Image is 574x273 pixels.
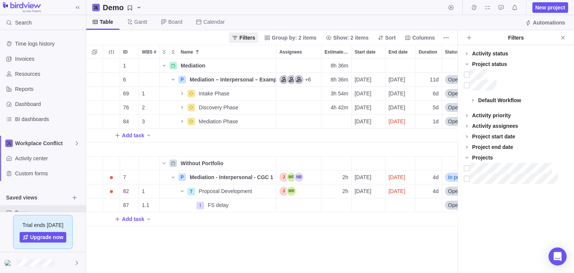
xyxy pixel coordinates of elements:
[30,233,64,241] span: Upgrade now
[330,104,348,111] span: 4h 42m
[385,45,415,58] div: End date
[120,184,139,198] div: 82
[355,118,371,125] span: [DATE]
[385,115,415,128] div: highlight
[276,101,321,115] div: Assignees
[321,143,352,156] div: Estimated hours
[168,18,182,26] span: Board
[472,143,513,151] div: Project end date
[385,115,416,129] div: End date
[472,154,493,161] div: Projects
[432,90,438,97] span: 6d
[385,87,416,101] div: End date
[208,201,228,209] span: FS delay
[146,214,152,224] span: Add activity
[196,202,204,209] div: I
[388,90,405,97] span: [DATE]
[385,170,416,184] div: End date
[287,75,296,84] div: Admin Coordinator
[442,73,487,86] div: Open
[160,47,169,57] span: Expand
[139,184,159,198] div: 1
[199,118,238,125] span: Mediation Phase
[352,73,385,87] div: Start date
[139,87,160,101] div: WBS #
[15,85,83,93] span: Reports
[139,45,159,58] div: WBS #
[123,118,129,125] span: 84
[142,201,149,209] span: 1.1
[120,115,139,129] div: ID
[321,115,352,129] div: Estimated hours
[469,2,479,13] span: Time logs
[160,101,276,115] div: Name
[139,73,160,87] div: WBS #
[15,155,83,162] span: Activity center
[355,48,375,56] span: Start date
[103,170,120,184] div: Trouble indication
[187,170,276,184] div: Mediation - Interpersonal - CGC 1
[323,32,372,43] span: Show: 2 items
[321,101,352,115] div: Estimated hours
[122,215,144,223] span: Add task
[496,6,506,12] a: Approval requests
[100,2,145,13] span: Demo
[103,143,120,156] div: Trouble indication
[352,45,385,58] div: Start date
[229,32,258,43] span: Filters
[419,48,437,56] span: Duration
[178,59,276,72] div: Mediation
[448,90,461,97] span: Open
[160,170,276,184] div: Name
[294,75,303,84] div: Co-Mediator
[496,2,506,13] span: Approval requests
[442,170,487,184] div: Status
[15,100,83,108] span: Dashboard
[279,48,302,56] span: Assignees
[388,173,405,181] span: [DATE]
[352,143,385,156] div: Start date
[352,156,385,170] div: Start date
[416,143,442,156] div: Duration
[123,201,129,209] span: 87
[535,4,565,11] span: New project
[276,45,321,58] div: Assignees
[416,45,442,58] div: Duration
[442,115,487,129] div: Status
[120,143,139,156] div: ID
[385,170,415,184] div: highlight
[69,192,80,203] span: Browse views
[548,247,566,265] div: Open Intercom Messenger
[342,173,348,181] span: 2h
[355,90,371,97] span: [DATE]
[472,122,518,130] div: Activity assignees
[139,143,160,156] div: WBS #
[139,156,160,170] div: WBS #
[321,170,351,184] div: 2h
[416,73,442,87] div: Duration
[190,76,276,83] span: Mediation – Interpersonal – Example
[5,258,14,267] div: Nancy Brommell
[139,87,159,100] div: 1
[139,198,159,212] div: 1.1
[120,198,139,212] div: 87
[355,173,371,181] span: [DATE]
[103,2,124,13] h2: Demo
[448,187,461,195] span: Open
[190,173,273,181] span: Mediation - Interpersonal - CGC 1
[146,130,152,141] span: Add activity
[123,173,126,181] span: 7
[205,198,276,212] div: FS delay
[385,184,415,198] div: highlight
[196,87,276,100] div: Intake Phase
[469,6,479,12] a: Time logs
[324,48,348,56] span: Estimated hours
[15,115,83,123] span: BI dashboards
[321,45,351,58] div: Estimated hours
[239,34,255,41] span: Filters
[276,198,321,212] div: Assignees
[142,90,145,97] span: 1
[100,18,113,26] span: Table
[3,2,41,13] img: logo
[321,184,352,198] div: Estimated hours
